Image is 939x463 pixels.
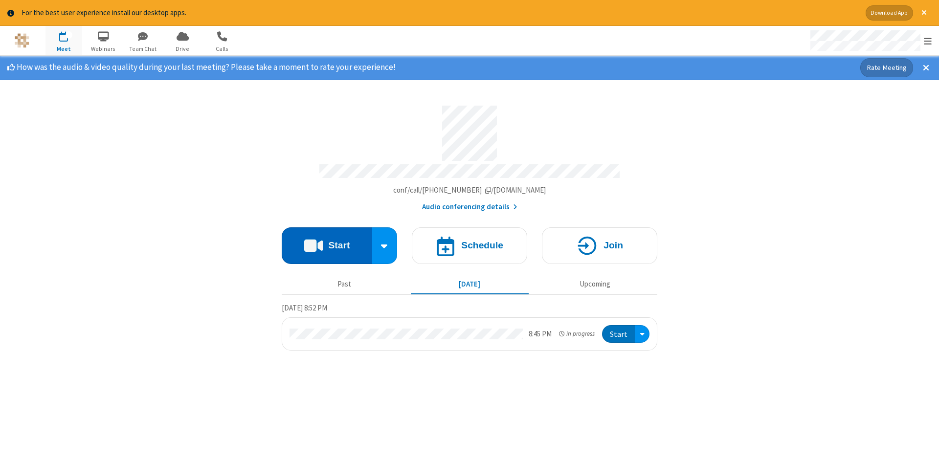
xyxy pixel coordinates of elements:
[635,325,649,343] div: Open menu
[393,185,546,195] span: Copy my meeting room link
[461,241,503,250] h4: Schedule
[602,325,635,343] button: Start
[422,201,517,213] button: Audio conferencing details
[529,329,552,340] div: 8:45 PM
[372,227,398,264] div: Start conference options
[604,241,623,250] h4: Join
[801,26,939,55] div: Open menu
[411,275,529,293] button: [DATE]
[85,44,122,53] span: Webinars
[15,33,29,48] img: QA Selenium DO NOT DELETE OR CHANGE
[45,44,82,53] span: Meet
[22,7,858,19] div: For the best user experience install our desktop apps.
[542,227,657,264] button: Join
[536,275,654,293] button: Upcoming
[866,5,913,21] button: Download App
[393,185,546,196] button: Copy my meeting room linkCopy my meeting room link
[860,58,913,77] button: Rate Meeting
[282,98,657,212] section: Account details
[328,241,350,250] h4: Start
[125,44,161,53] span: Team Chat
[17,62,396,72] span: How was the audio & video quality during your last meeting? Please take a moment to rate your exp...
[66,31,72,39] div: 1
[282,227,372,264] button: Start
[559,329,595,338] em: in progress
[917,5,932,21] button: Close alert
[412,227,527,264] button: Schedule
[282,302,657,351] section: Today's Meetings
[286,275,403,293] button: Past
[3,26,40,55] button: Logo
[164,44,201,53] span: Drive
[282,303,327,312] span: [DATE] 8:52 PM
[204,44,241,53] span: Calls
